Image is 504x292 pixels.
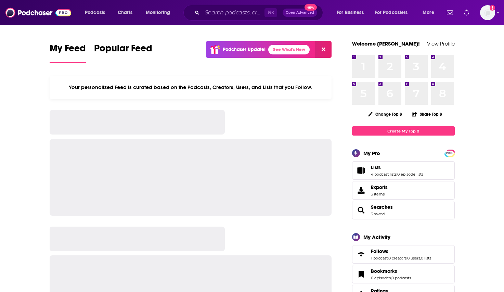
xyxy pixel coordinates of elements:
span: ⌘ K [264,8,277,17]
button: open menu [80,7,114,18]
a: 0 episodes [371,276,391,280]
a: Create My Top 8 [352,126,455,136]
a: 3 saved [371,212,385,216]
span: Bookmarks [371,268,397,274]
span: Searches [352,201,455,219]
a: Lists [371,164,423,170]
button: Share Top 8 [412,107,442,121]
a: Searches [354,205,368,215]
span: Exports [371,184,388,190]
button: Open AdvancedNew [283,9,317,17]
span: Bookmarks [352,265,455,283]
span: Open Advanced [286,11,314,14]
a: 0 episode lists [397,172,423,177]
span: Lists [352,161,455,180]
a: Welcome [PERSON_NAME]! [352,40,420,47]
span: Follows [371,248,388,254]
span: Follows [352,245,455,264]
a: Show notifications dropdown [461,7,472,18]
button: Show profile menu [480,5,495,20]
button: open menu [418,7,443,18]
a: My Feed [50,42,86,63]
a: View Profile [427,40,455,47]
a: 1 podcast [371,256,388,261]
span: For Business [337,8,364,17]
a: 4 podcast lists [371,172,397,177]
a: Follows [354,250,368,259]
div: My Pro [363,150,380,156]
button: open menu [371,7,418,18]
span: , [420,256,421,261]
div: Your personalized Feed is curated based on the Podcasts, Creators, Users, and Lists that you Follow. [50,76,332,99]
a: Exports [352,181,455,200]
span: Lists [371,164,381,170]
img: User Profile [480,5,495,20]
div: Search podcasts, credits, & more... [190,5,329,21]
span: Popular Feed [94,42,152,58]
span: , [406,256,407,261]
a: Charts [113,7,137,18]
button: open menu [332,7,372,18]
span: For Podcasters [375,8,408,17]
a: 0 users [407,256,420,261]
span: Logged in as htibbitts [480,5,495,20]
span: Podcasts [85,8,105,17]
span: My Feed [50,42,86,58]
a: Popular Feed [94,42,152,63]
a: 0 creators [388,256,406,261]
a: Follows [371,248,431,254]
button: Change Top 8 [364,110,406,118]
svg: Add a profile image [490,5,495,11]
div: My Activity [363,234,390,240]
span: , [388,256,388,261]
a: Bookmarks [371,268,411,274]
span: Charts [118,8,132,17]
a: Searches [371,204,393,210]
span: New [305,4,317,11]
span: More [423,8,434,17]
img: Podchaser - Follow, Share and Rate Podcasts [5,6,71,19]
button: open menu [141,7,179,18]
span: PRO [445,151,454,156]
a: 0 podcasts [391,276,411,280]
span: Monitoring [146,8,170,17]
input: Search podcasts, credits, & more... [202,7,264,18]
a: Show notifications dropdown [444,7,456,18]
a: PRO [445,150,454,155]
a: 0 lists [421,256,431,261]
a: Bookmarks [354,269,368,279]
a: Lists [354,166,368,175]
span: Exports [354,186,368,195]
span: , [397,172,397,177]
a: See What's New [268,45,310,54]
span: 3 items [371,192,388,196]
p: Podchaser Update! [223,47,266,52]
